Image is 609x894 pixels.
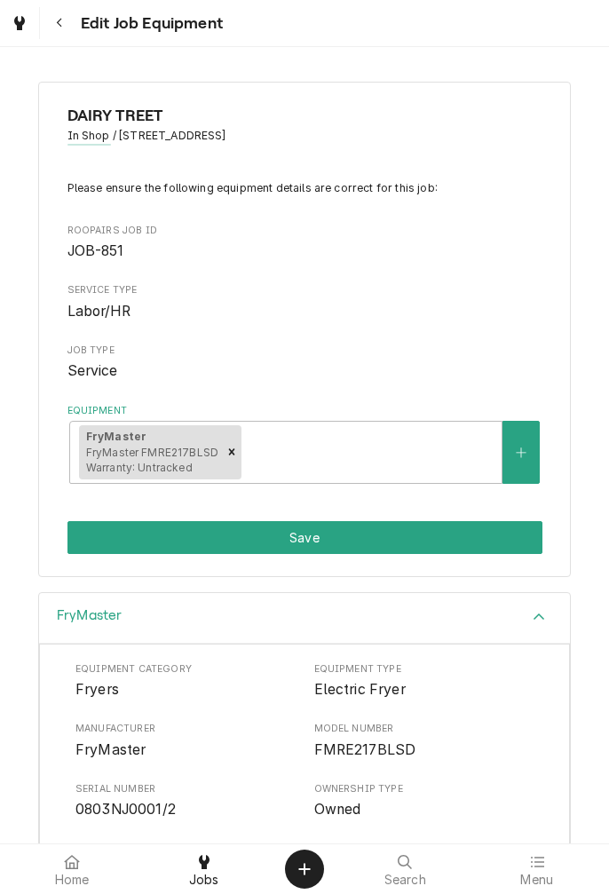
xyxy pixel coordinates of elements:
[189,873,219,887] span: Jobs
[472,848,603,890] a: Menu
[75,782,296,796] span: Serial Number
[75,681,119,698] span: Fryers
[43,7,75,39] button: Navigate back
[75,662,296,700] div: Equipment Category
[67,404,542,485] div: Equipment
[67,521,542,554] div: Button Group Row
[75,801,176,818] span: 0803NJ0001/2
[67,344,542,358] span: Job Type
[314,842,534,880] div: Installation Date
[86,446,218,475] span: FryMaster FMRE217BLSD Warranty: Untracked
[502,421,540,484] button: Create New Equipment
[314,722,534,760] div: Model Number
[314,740,534,761] span: Model Number
[75,12,223,36] span: Edit Job Equipment
[340,848,471,890] a: Search
[384,873,426,887] span: Search
[57,607,122,624] h3: FryMaster
[38,82,571,577] div: Job Equipment Summary Form
[139,848,270,890] a: Jobs
[314,782,534,820] div: Ownership Type
[75,722,296,736] span: Manufacturer
[39,593,570,644] button: Accordion Details Expand Trigger
[314,662,534,676] span: Equipment Type
[314,681,406,698] span: Electric Fryer
[314,722,534,736] span: Model Number
[67,224,542,262] div: Roopairs Job ID
[222,425,241,480] div: Remove [object Object]
[314,799,534,820] span: Ownership Type
[67,360,542,382] span: Job Type
[67,362,118,379] span: Service
[67,283,542,321] div: Service Type
[7,848,138,890] a: Home
[67,521,542,554] button: Save
[67,104,542,158] div: Client Information
[314,782,534,796] span: Ownership Type
[75,679,296,700] span: Equipment Category
[314,801,361,818] span: Owned
[4,7,36,39] a: Go to Jobs
[55,873,90,887] span: Home
[67,224,542,238] span: Roopairs Job ID
[86,430,146,443] strong: FryMaster
[39,593,570,644] div: Accordion Header
[314,679,534,700] span: Equipment Type
[75,722,296,760] div: Manufacturer
[75,842,296,856] span: Location in Building
[67,283,542,297] span: Service Type
[67,404,542,418] label: Equipment
[516,447,526,459] svg: Create New Equipment
[314,741,416,758] span: FMRE217BLSD
[67,104,542,128] span: Name
[67,128,542,144] span: Address
[75,741,146,758] span: FryMaster
[314,662,534,700] div: Equipment Type
[67,301,542,322] span: Service Type
[314,842,534,856] span: Installation Date
[67,521,542,554] div: Button Group
[520,873,553,887] span: Menu
[67,180,542,196] p: Please ensure the following equipment details are correct for this job:
[67,242,124,259] span: JOB-851
[75,842,296,880] div: Location in Building
[75,799,296,820] span: Serial Number
[75,662,296,676] span: Equipment Category
[67,303,130,320] span: Labor/HR
[75,782,296,820] div: Serial Number
[75,740,296,761] span: Manufacturer
[67,344,542,382] div: Job Type
[67,180,542,484] div: Job Equipment Summary
[67,241,542,262] span: Roopairs Job ID
[285,850,324,889] button: Create Object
